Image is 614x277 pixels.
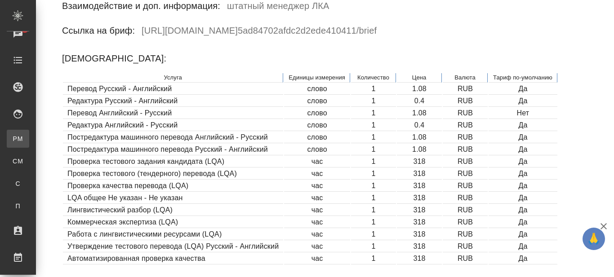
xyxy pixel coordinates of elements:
td: Да [489,84,557,95]
td: Проверка тестового задания кандидата (LQA) [63,156,283,167]
td: RUB [443,108,488,119]
td: 1 [351,84,396,95]
span: 🙏 [586,229,601,248]
td: 1 [351,180,396,192]
p: Валюта [447,73,483,82]
p: Цена [401,73,437,82]
td: 1 [351,253,396,264]
td: 318 [397,193,442,204]
a: CM [7,152,29,170]
td: 318 [397,205,442,216]
td: час [284,241,350,252]
td: слово [284,144,350,155]
td: 1 [351,229,396,240]
td: 1 [351,168,396,180]
td: Да [489,180,557,192]
td: RUB [443,229,488,240]
span: С [11,179,25,188]
button: 🙏 [583,228,605,250]
td: RUB [443,96,488,107]
td: 1 [351,108,396,119]
td: Да [489,229,557,240]
td: час [284,253,350,264]
td: час [284,205,350,216]
td: 318 [397,229,442,240]
td: час [284,156,350,167]
td: 1.08 [397,144,442,155]
td: 1.08 [397,84,442,95]
td: Проверка тестового (тендерного) перевода (LQA) [63,168,283,180]
td: RUB [443,253,488,264]
td: RUB [443,84,488,95]
td: 1.08 [397,132,442,143]
td: Коммерческая экспертиза (LQA) [63,217,283,228]
td: 1 [351,217,396,228]
h6: [DEMOGRAPHIC_DATA]: [62,51,166,66]
td: слово [284,108,350,119]
td: 318 [397,241,442,252]
td: Редактура Английский - Русский [63,120,283,131]
td: 1 [351,205,396,216]
td: час [284,168,350,180]
td: Да [489,156,557,167]
a: 2 [2,22,34,44]
td: Да [489,241,557,252]
td: Да [489,217,557,228]
td: 318 [397,217,442,228]
td: 1 [351,96,396,107]
span: CM [11,157,25,166]
td: Постредактура машинного перевода Английский - Русский [63,132,283,143]
td: RUB [443,193,488,204]
td: 318 [397,180,442,192]
td: 318 [397,253,442,264]
td: 0.4 [397,120,442,131]
td: час [284,229,350,240]
td: Нет [489,108,557,119]
td: Постредактура машинного перевода Русский - Английский [63,144,283,155]
td: Да [489,144,557,155]
td: слово [284,132,350,143]
td: RUB [443,205,488,216]
h6: Ссылка на бриф: [62,23,135,38]
span: П [11,202,25,211]
td: RUB [443,168,488,180]
td: Да [489,120,557,131]
a: С [7,175,29,193]
td: 1 [351,156,396,167]
td: Да [489,193,557,204]
td: Да [489,205,557,216]
td: 318 [397,168,442,180]
td: Проверка качества перевода (LQA) [63,180,283,192]
td: RUB [443,132,488,143]
a: П [7,197,29,215]
td: Лингвистический разбор (LQA) [63,205,283,216]
td: слово [284,96,350,107]
td: Редактура Русский - Английский [63,96,283,107]
p: Количество [356,73,391,82]
td: 318 [397,156,442,167]
td: RUB [443,120,488,131]
td: 1 [351,144,396,155]
td: Автоматизированная проверка качества [63,253,283,264]
td: 1 [351,193,396,204]
td: час [284,180,350,192]
td: RUB [443,180,488,192]
td: 0.4 [397,96,442,107]
td: RUB [443,217,488,228]
td: RUB [443,156,488,167]
td: слово [284,120,350,131]
td: Да [489,96,557,107]
td: час [284,193,350,204]
td: час [284,217,350,228]
td: 1 [351,132,396,143]
p: Тариф по-умолчанию [493,73,552,82]
h6: [URL][DOMAIN_NAME] 5ad84702afdc2d2ede410411 /brief [142,23,377,41]
td: Работа с лингвистическими ресурсами (LQA) [63,229,283,240]
td: Утверждение тестового перевода (LQA) Русский - Английский [63,241,283,252]
a: PM [7,130,29,148]
td: Да [489,168,557,180]
p: Единицы измерения [289,73,345,82]
td: RUB [443,144,488,155]
td: 1.08 [397,108,442,119]
td: LQA общее Не указан - Не указан [63,193,283,204]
